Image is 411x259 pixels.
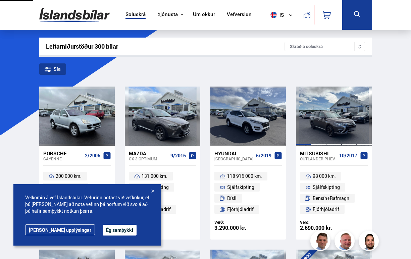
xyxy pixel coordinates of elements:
[56,172,82,180] span: 200 000 km.
[313,205,339,213] span: Fjórhjóladrif
[210,146,286,240] a: Hyundai [GEOGRAPHIC_DATA] 5/2019 118 916 000 km. Sjálfskipting Dísil Fjórhjóladrif Verð: 3.290.00...
[25,224,95,235] a: [PERSON_NAME] upplýsingar
[227,172,262,180] span: 118 916 000 km.
[129,220,196,225] div: Verð:
[129,156,168,161] div: CX-3 OPTIMUM
[313,183,340,191] span: Sjálfskipting
[300,150,336,156] div: Mitsubishi
[46,43,285,50] div: Leitarniðurstöður 300 bílar
[39,63,66,75] div: Sía
[157,11,178,18] button: Þjónusta
[214,220,282,225] div: Verð:
[43,156,82,161] div: Cayenne
[43,150,82,156] div: Porsche
[39,146,115,240] a: Porsche Cayenne 2/2006 200 000 km. Sjálfskipting Bensín Fjórhjóladrif Verð: 750.000 kr.
[129,150,168,156] div: Mazda
[125,146,200,240] a: Mazda CX-3 OPTIMUM 9/2016 131 000 km. Sjálfskipting Bensín Framhjóladrif Verð: 1.990.000 kr.
[85,153,100,158] span: 2/2006
[227,205,254,213] span: Fjórhjóladrif
[268,12,285,18] span: is
[214,225,282,231] div: 3.290.000 kr.
[256,153,271,158] span: 5/2019
[300,225,367,231] div: 2.690.000 kr.
[39,4,110,26] img: G0Ugv5HjCgRt.svg
[125,11,146,18] a: Söluskrá
[142,183,169,191] span: Sjálfskipting
[336,232,356,252] img: siFngHWaQ9KaOqBr.png
[300,220,367,225] div: Verð:
[300,156,336,161] div: Outlander PHEV
[227,183,254,191] span: Sjálfskipting
[214,156,253,161] div: [GEOGRAPHIC_DATA]
[170,153,186,158] span: 9/2016
[270,12,277,18] img: svg+xml;base64,PHN2ZyB4bWxucz0iaHR0cDovL3d3dy53My5vcmcvMjAwMC9zdmciIHdpZHRoPSI1MTIiIGhlaWdodD0iNT...
[268,5,298,25] button: is
[360,232,380,252] img: nhp88E3Fdnt1Opn2.png
[103,225,137,236] button: Ég samþykki
[227,11,252,18] a: Vefverslun
[129,225,196,231] div: 1.990.000 kr.
[25,194,149,214] span: Velkomin á vef Íslandsbílar. Vefurinn notast við vefkökur, ef þú [PERSON_NAME] að nota vefinn þá ...
[339,153,357,158] span: 10/2017
[56,183,83,191] span: Sjálfskipting
[142,172,167,180] span: 131 000 km.
[313,172,336,180] span: 98 000 km.
[311,232,331,252] img: FbJEzSuNWCJXmdc-.webp
[214,150,253,156] div: Hyundai
[193,11,215,18] a: Um okkur
[227,194,237,202] span: Dísil
[285,42,365,51] div: Skráð á söluskrá
[5,3,25,23] button: Open LiveChat chat widget
[313,194,349,202] span: Bensín+Rafmagn
[296,146,371,240] a: Mitsubishi Outlander PHEV 10/2017 98 000 km. Sjálfskipting Bensín+Rafmagn Fjórhjóladrif Verð: 2.6...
